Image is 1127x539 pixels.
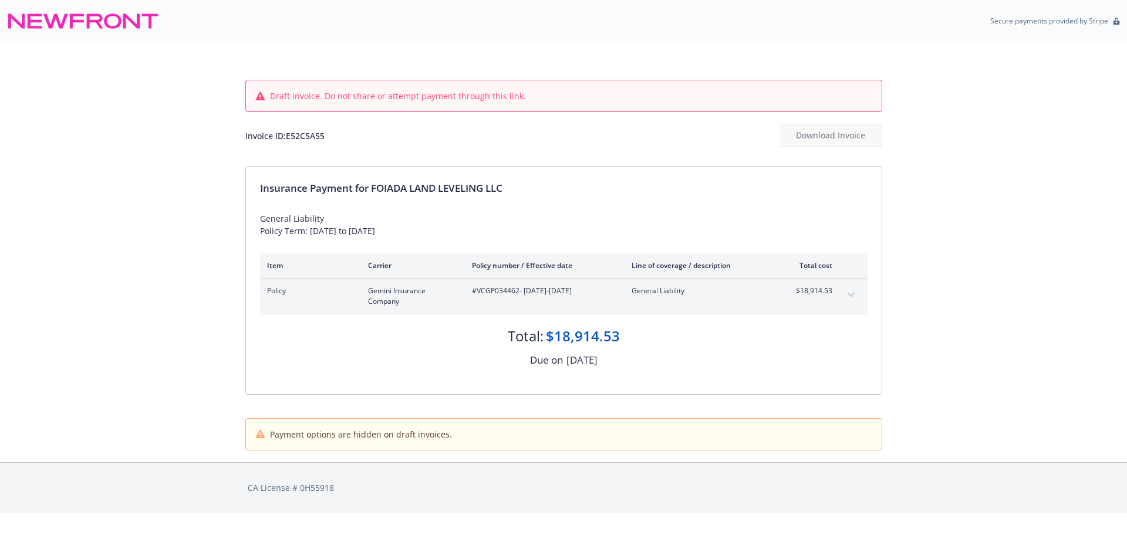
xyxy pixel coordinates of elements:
span: Draft invoice. Do not share or attempt payment through this link. [270,90,526,102]
span: Gemini Insurance Company [368,286,453,307]
div: Download Invoice [780,124,882,147]
div: Total: [508,326,544,346]
div: Total cost [788,260,832,270]
div: Carrier [368,260,453,270]
div: CA License # 0H55918 [248,482,880,494]
div: [DATE] [566,352,598,368]
div: $18,914.53 [546,326,620,346]
div: Invoice ID: E52C5A55 [245,130,325,142]
div: Insurance Payment for FOIADA LAND LEVELING LLC [260,181,868,196]
span: Policy [267,286,349,296]
div: Policy number / Effective date [472,260,613,270]
div: Due on [530,352,563,368]
div: Item [267,260,349,270]
div: Line of coverage / description [632,260,770,270]
span: Payment options are hidden on draft invoices. [270,428,452,440]
span: General Liability [632,286,770,296]
button: expand content [842,286,861,304]
div: General Liability Policy Term: [DATE] to [DATE] [260,212,868,237]
span: #VCGP034462 - [DATE]-[DATE] [472,286,613,296]
p: Secure payments provided by Stripe [990,16,1108,26]
div: PolicyGemini Insurance Company#VCGP034462- [DATE]-[DATE]General Liability$18,914.53expand content [260,279,868,314]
